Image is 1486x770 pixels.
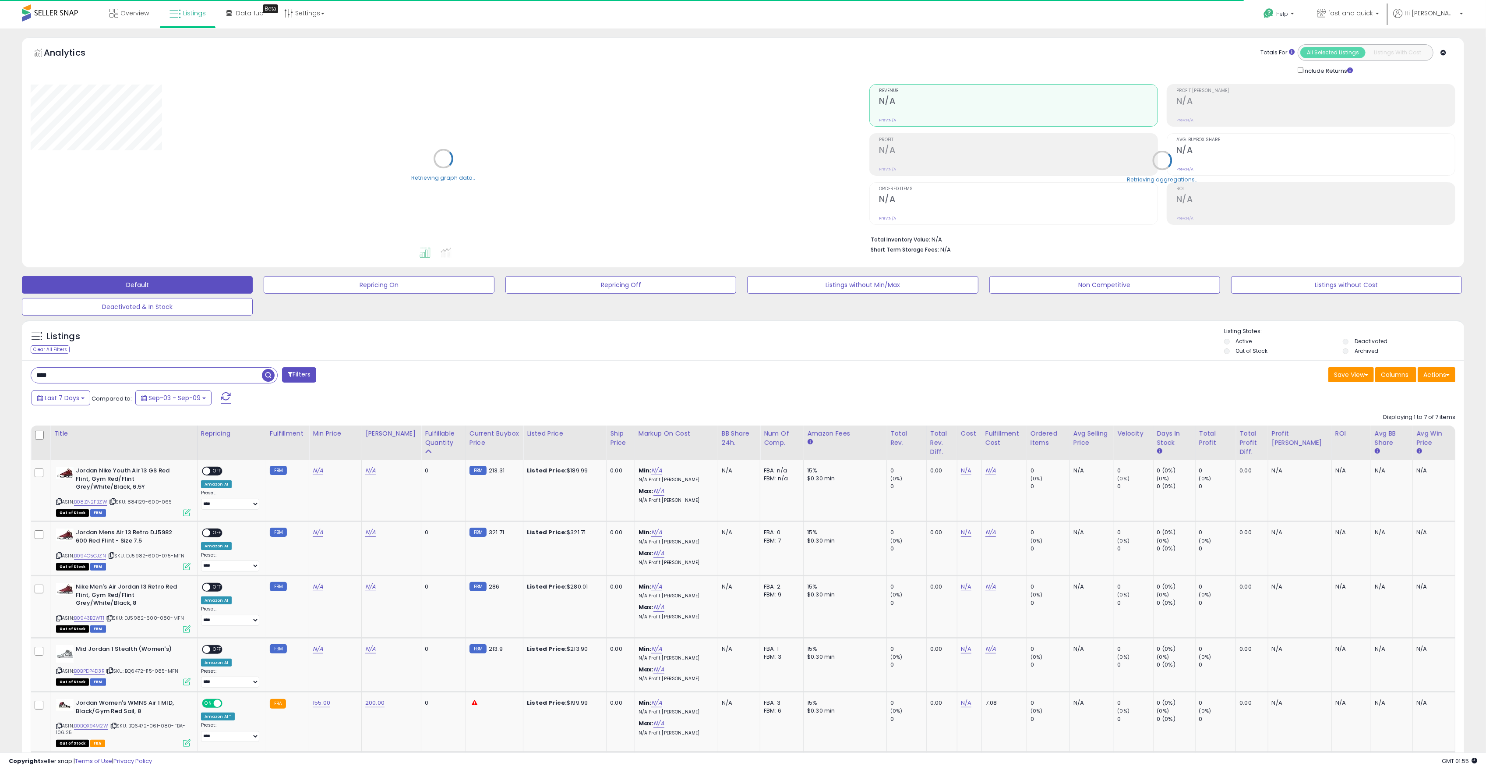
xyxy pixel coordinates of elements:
div: 0 [1031,467,1069,475]
div: 0 [890,583,926,591]
a: N/A [985,582,996,591]
a: N/A [365,466,376,475]
div: N/A [1073,645,1107,653]
span: Listings [183,9,206,18]
div: 0 (0%) [1157,583,1195,591]
div: Amazon AI [201,659,232,667]
small: Amazon Fees. [807,438,812,446]
small: FBM [270,582,287,591]
div: N/A [1335,529,1364,536]
span: DataHub [236,9,264,18]
div: 0 [890,545,926,553]
button: Listings without Cost [1231,276,1462,294]
a: B0BPDP4D3R [74,667,105,675]
small: (0%) [1031,537,1043,544]
span: FBM [90,563,106,571]
b: Listed Price: [527,528,567,536]
div: 0 [425,467,459,475]
small: (0%) [1118,537,1130,544]
a: B094C5GJZN [74,552,106,560]
div: N/A [1272,467,1325,475]
div: Clear All Filters [31,345,70,354]
div: 0 [425,645,459,653]
p: N/A Profit [PERSON_NAME] [639,655,711,661]
button: Actions [1418,367,1455,382]
a: N/A [961,466,971,475]
div: 0.00 [1239,467,1261,475]
div: 0 (0%) [1157,599,1195,607]
a: N/A [313,528,323,537]
small: FBM [469,528,487,537]
span: All listings that are currently out of stock and unavailable for purchase on Amazon [56,509,89,517]
div: FBM: 9 [764,591,797,599]
div: 0 (0%) [1157,661,1195,669]
small: FBM [469,466,487,475]
div: 0 [425,583,459,591]
a: Terms of Use [75,757,112,765]
div: Ship Price [610,429,631,447]
a: B0BQX94M2W [74,722,108,730]
a: N/A [365,582,376,591]
div: N/A [1073,583,1107,591]
div: 0.00 [930,529,950,536]
div: 0 [890,661,926,669]
a: N/A [961,699,971,707]
div: N/A [1272,583,1325,591]
th: The percentage added to the cost of goods (COGS) that forms the calculator for Min & Max prices. [635,426,718,460]
a: N/A [651,645,662,653]
label: Archived [1355,347,1378,355]
div: BB Share 24h. [722,429,756,447]
button: Deactivated & In Stock [22,298,253,316]
span: FBM [90,509,106,517]
div: 0 [890,467,926,475]
div: Total Rev. Diff. [930,429,953,457]
small: Avg BB Share. [1375,447,1380,455]
div: 0 [1199,545,1236,553]
div: Avg Win Price [1416,429,1451,447]
div: 0 [890,645,926,653]
img: 41-JxEtNHmS._SL40_.jpg [56,467,74,479]
small: (0%) [1031,591,1043,598]
small: (0%) [890,591,903,598]
span: OFF [210,529,224,537]
span: All listings that are currently out of stock and unavailable for purchase on Amazon [56,563,89,571]
b: Max: [639,549,654,557]
div: 0 [425,529,459,536]
div: Repricing [201,429,262,438]
div: 0 [1118,599,1153,607]
div: 0.00 [1239,583,1261,591]
button: Listings without Min/Max [747,276,978,294]
b: Listed Price: [527,582,567,591]
div: N/A [1073,529,1107,536]
p: N/A Profit [PERSON_NAME] [639,497,711,504]
div: $0.30 min [807,653,880,661]
div: 0 (0%) [1157,545,1195,553]
div: N/A [1416,583,1448,591]
small: Avg Win Price. [1416,447,1422,455]
span: fast and quick [1328,9,1373,18]
div: 0 [1118,583,1153,591]
span: Sep-03 - Sep-09 [148,394,201,402]
div: Avg Selling Price [1073,429,1110,447]
div: 0 (0%) [1157,529,1195,536]
div: ASIN: [56,645,191,685]
div: $321.71 [527,529,600,536]
div: $0.30 min [807,591,880,599]
p: N/A Profit [PERSON_NAME] [639,539,711,545]
div: 0 [1031,483,1069,490]
div: 0 [1118,645,1153,653]
div: 0 [1031,599,1069,607]
small: (0%) [890,537,903,544]
a: N/A [365,645,376,653]
div: N/A [722,583,753,591]
a: N/A [653,487,664,496]
button: Columns [1375,367,1416,382]
span: Help [1276,10,1288,18]
div: ASIN: [56,583,191,632]
img: 41vYxo2OemS._SL40_.jpg [56,529,74,541]
p: N/A Profit [PERSON_NAME] [639,560,711,566]
div: 0 [1118,545,1153,553]
a: N/A [653,603,664,612]
div: N/A [1416,645,1448,653]
div: 0 [1031,583,1069,591]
